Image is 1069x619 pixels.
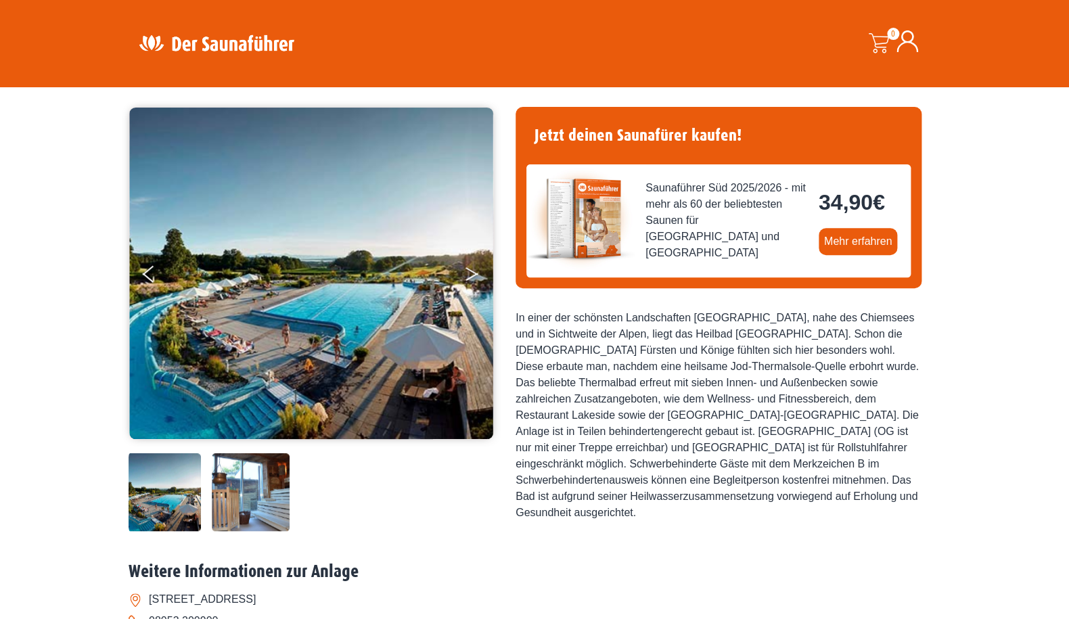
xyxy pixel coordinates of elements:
button: Previous [143,260,177,294]
h4: Jetzt deinen Saunafürer kaufen! [526,118,911,154]
span: € [873,190,885,214]
h2: Weitere Informationen zur Anlage [129,561,940,582]
bdi: 34,90 [819,190,885,214]
li: [STREET_ADDRESS] [129,589,940,610]
span: 0 [887,28,899,40]
div: In einer der schönsten Landschaften [GEOGRAPHIC_DATA], nahe des Chiemsees und in Sichtweite der A... [516,310,922,521]
button: Next [464,260,498,294]
img: der-saunafuehrer-2025-sued.jpg [526,164,635,273]
a: Mehr erfahren [819,228,898,255]
span: Saunaführer Süd 2025/2026 - mit mehr als 60 der beliebtesten Saunen für [GEOGRAPHIC_DATA] und [GE... [645,180,808,261]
